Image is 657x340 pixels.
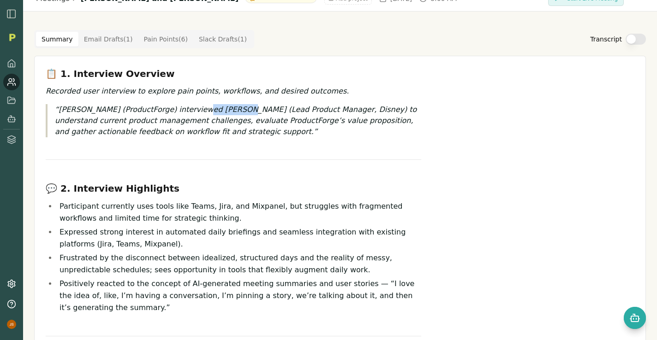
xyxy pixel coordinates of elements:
button: Help [3,296,20,312]
h3: 💬 2. Interview Highlights [46,182,421,195]
button: Summary [36,32,78,47]
em: Recorded user interview to explore pain points, workflows, and desired outcomes. [46,87,349,95]
img: profile [7,320,16,329]
li: Expressed strong interest in automated daily briefings and seamless integration with existing pla... [57,226,421,250]
button: Email Drafts ( 1 ) [78,32,138,47]
label: Transcript [590,35,622,44]
li: Frustrated by the disconnect between idealized, structured days and the reality of messy, unpredi... [57,252,421,276]
button: Slack Drafts ( 1 ) [193,32,252,47]
li: Positively reacted to the concept of AI-generated meeting summaries and user stories — “I love th... [57,278,421,314]
h3: 📋 1. Interview Overview [46,67,421,80]
li: Participant currently uses tools like Teams, Jira, and Mixpanel, but struggles with fragmented wo... [57,200,421,224]
p: [PERSON_NAME] (ProductForge) interviewed [PERSON_NAME] (Lead Product Manager, Disney) to understa... [55,104,421,137]
button: Open chat [624,307,646,329]
button: Pain Points ( 6 ) [138,32,193,47]
img: Organization logo [5,30,19,44]
img: sidebar [6,8,17,19]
